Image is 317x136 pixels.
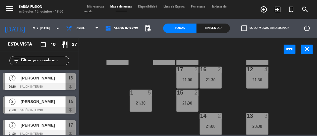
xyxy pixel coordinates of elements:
[130,101,152,105] div: 21:30
[68,74,73,82] span: 13
[264,113,268,119] div: 3
[161,5,188,8] span: Lista de Espera
[144,24,151,32] span: pending_actions
[284,45,296,54] button: power_input
[13,57,20,64] i: filter_list
[5,4,14,13] i: menu
[9,99,15,105] span: 2
[9,75,15,81] span: 3
[20,98,66,105] span: [PERSON_NAME]
[274,6,281,13] i: exit_to_app
[241,25,289,31] label: Solo mesas sin asignar
[197,24,230,33] div: Sin sentar
[260,6,268,13] i: add_circle_outline
[68,121,73,129] span: 17
[264,67,268,72] div: 4
[130,90,131,95] div: 1
[20,75,66,81] span: [PERSON_NAME]
[84,5,227,13] span: Tarjetas de regalo
[194,90,198,95] div: 2
[241,25,247,31] span: check_box_outline_blank
[135,5,161,8] span: Disponibilidad
[246,78,268,82] div: 21:30
[77,27,85,30] span: Cena
[302,6,309,13] i: search
[19,5,63,9] div: Sarsa Fusión
[39,41,47,48] i: crop_square
[200,67,201,72] div: 16
[286,45,294,53] i: power_input
[200,113,201,119] div: 14
[303,45,311,53] i: close
[19,9,63,14] div: miércoles 15. octubre - 19:56
[5,4,14,15] button: menu
[246,124,268,128] div: 20:30
[176,78,199,82] div: 21:00
[288,6,295,13] i: turned_in_not
[200,124,222,128] div: 21:00
[54,24,61,32] i: arrow_drop_down
[3,41,45,48] div: Esta vista
[176,101,199,105] div: 21:30
[68,98,73,105] span: 14
[200,78,222,82] div: 21:30
[194,67,198,72] div: 2
[163,24,197,33] div: Todas
[148,90,152,95] div: 5
[50,41,55,48] span: 10
[218,113,222,119] div: 2
[20,122,66,128] span: [PERSON_NAME]
[301,45,313,54] button: close
[107,5,135,8] span: Mapa de mesas
[72,41,77,48] span: 27
[20,57,69,64] input: Filtrar por nombre...
[303,24,311,32] i: power_settings_new
[84,5,107,8] span: Mis reservas
[218,67,222,72] div: 2
[61,41,68,48] i: restaurant
[114,27,138,30] span: Salón interno
[9,122,15,128] span: 2
[188,5,209,8] span: Pre-acceso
